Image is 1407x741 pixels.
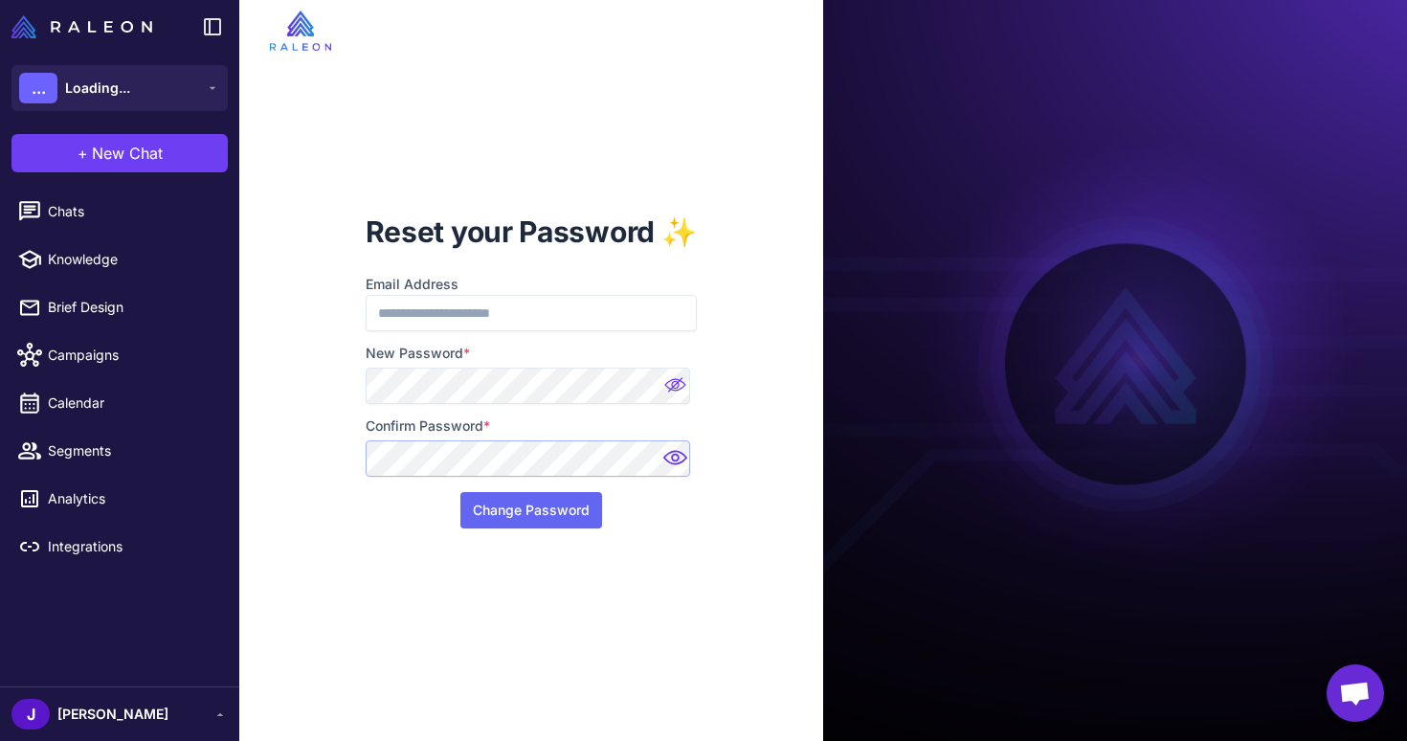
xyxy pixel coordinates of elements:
[78,142,88,165] span: +
[11,699,50,730] div: J
[8,287,232,327] a: Brief Design
[8,383,232,423] a: Calendar
[48,297,216,318] span: Brief Design
[11,134,228,172] button: +New Chat
[366,415,698,437] label: Confirm Password
[659,444,697,483] img: Password hidden
[48,440,216,461] span: Segments
[270,11,331,51] img: raleon-logo-whitebg.9aac0268.jpg
[57,704,168,725] span: [PERSON_NAME]
[8,335,232,375] a: Campaigns
[659,371,697,410] img: Password hidden
[11,15,152,38] img: Raleon Logo
[366,343,698,364] label: New Password
[8,527,232,567] a: Integrations
[48,201,216,222] span: Chats
[48,393,216,414] span: Calendar
[48,249,216,270] span: Knowledge
[48,536,216,557] span: Integrations
[366,274,698,295] label: Email Address
[19,73,57,103] div: ...
[8,239,232,280] a: Knowledge
[8,431,232,471] a: Segments
[11,65,228,111] button: ...Loading...
[8,191,232,232] a: Chats
[48,488,216,509] span: Analytics
[8,479,232,519] a: Analytics
[366,213,698,251] h1: Reset your Password ✨
[65,78,130,99] span: Loading...
[48,345,216,366] span: Campaigns
[11,15,160,38] a: Raleon Logo
[460,492,602,528] button: Change Password
[1327,664,1384,722] div: Chat abierto
[92,142,163,165] span: New Chat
